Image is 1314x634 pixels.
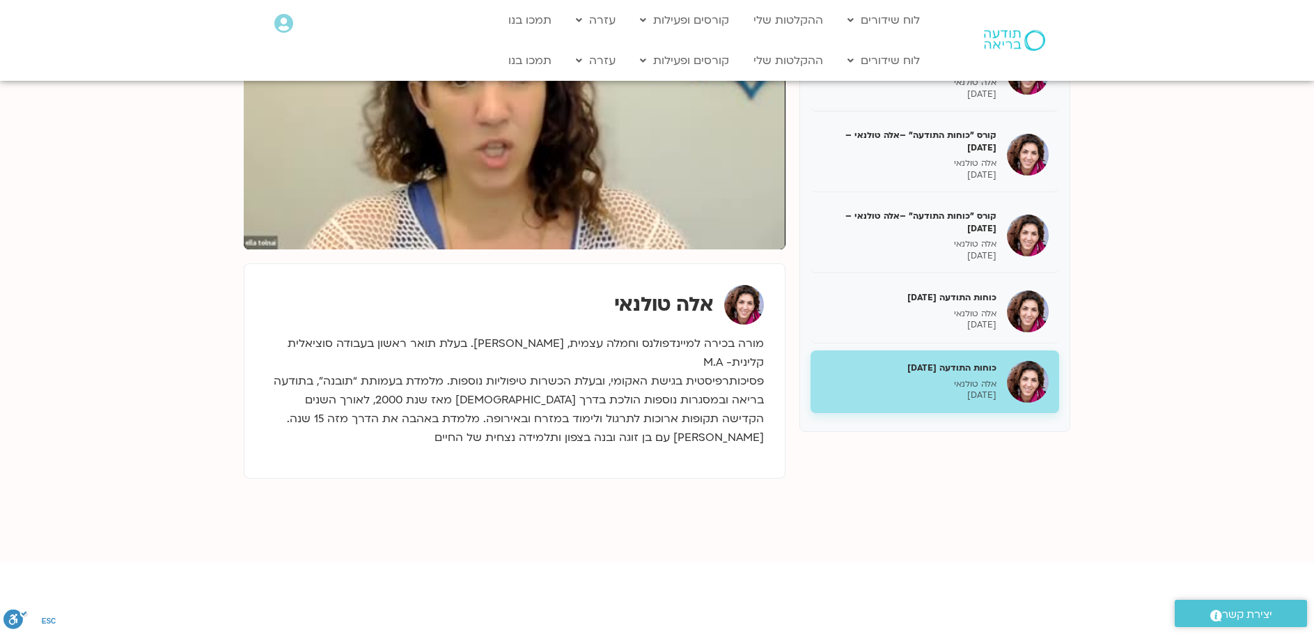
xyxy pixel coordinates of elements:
h5: קורס "כוחות התודעה" –אלה טולנאי –[DATE] [821,210,996,235]
img: קורס "כוחות התודעה" –אלה טולנאי – 24/06/25 [1007,134,1049,176]
a: עזרה [569,7,623,33]
p: אלה טולנאי [821,238,996,250]
p: אלה טולנאי [821,157,996,169]
span: יצירת קשר [1222,605,1272,624]
img: תודעה בריאה [984,30,1045,51]
p: [DATE] [821,250,996,262]
a: ההקלטות שלי [746,7,830,33]
p: [DATE] [821,169,996,181]
p: [DATE] [821,389,996,401]
p: [DATE] [821,319,996,331]
a: תמכו בנו [501,7,558,33]
a: קורסים ופעילות [633,7,736,33]
p: אלה טולנאי [821,378,996,390]
a: יצירת קשר [1175,600,1307,627]
h5: כוחות התודעה [DATE] [821,291,996,304]
a: ההקלטות שלי [746,47,830,74]
img: אלה טולנאי [724,285,764,325]
a: לוח שידורים [840,7,927,33]
h5: כוחות התודעה [DATE] [821,362,996,374]
p: מורה בכירה למיינדפולנס וחמלה עצמית, [PERSON_NAME]. בעלת תואר ראשון בעבודה סוציאלית קלינית- M.A פס... [265,334,764,447]
p: אלה טולנאי [821,308,996,320]
a: תמכו בנו [501,47,558,74]
p: אלה טולנאי [821,77,996,88]
h5: קורס "כוחות התודעה" –אלה טולנאי – [DATE] [821,129,996,154]
img: כוחות התודעה 15.7.25 [1007,361,1049,403]
a: קורסים ופעילות [633,47,736,74]
a: לוח שידורים [840,47,927,74]
img: קורס "כוחות התודעה" –אלה טולנאי –1/7/25 [1007,215,1049,256]
a: עזרה [569,47,623,74]
img: כוחות התודעה 8.7.25 [1007,291,1049,332]
strong: אלה טולנאי [614,291,714,318]
p: [DATE] [821,88,996,100]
